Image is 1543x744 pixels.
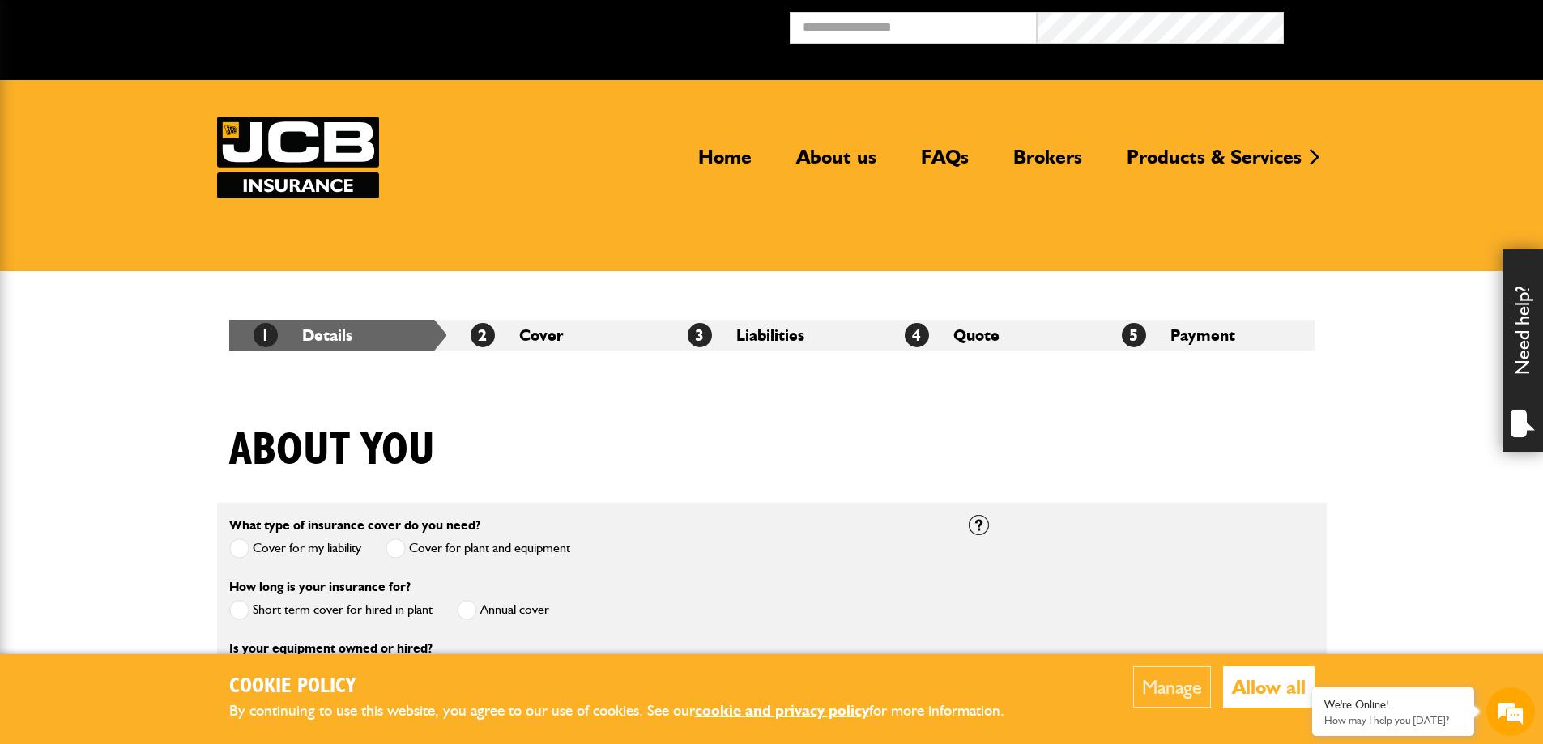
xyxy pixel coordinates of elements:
[1115,145,1314,182] a: Products & Services
[229,674,1031,699] h2: Cookie Policy
[229,642,433,655] label: Is your equipment owned or hired?
[663,320,880,351] li: Liabilities
[688,323,712,347] span: 3
[386,538,570,559] label: Cover for plant and equipment
[229,519,480,532] label: What type of insurance cover do you need?
[1503,249,1543,452] div: Need help?
[909,145,981,182] a: FAQs
[1133,666,1211,708] button: Manage
[229,538,361,559] label: Cover for my liability
[446,320,663,351] li: Cover
[471,323,495,347] span: 2
[905,323,929,347] span: 4
[784,145,889,182] a: About us
[695,701,869,720] a: cookie and privacy policy
[1223,666,1315,708] button: Allow all
[1001,145,1094,182] a: Brokers
[254,323,278,347] span: 1
[1324,714,1462,726] p: How may I help you today?
[457,600,549,620] label: Annual cover
[229,699,1031,724] p: By continuing to use this website, you agree to our use of cookies. See our for more information.
[686,145,764,182] a: Home
[217,117,379,198] img: JCB Insurance Services logo
[217,117,379,198] a: JCB Insurance Services
[229,580,411,593] label: How long is your insurance for?
[1098,320,1315,351] li: Payment
[229,423,435,478] h1: About you
[1284,12,1531,37] button: Broker Login
[229,320,446,351] li: Details
[1122,323,1146,347] span: 5
[880,320,1098,351] li: Quote
[229,600,433,620] label: Short term cover for hired in plant
[1324,698,1462,712] div: We're Online!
